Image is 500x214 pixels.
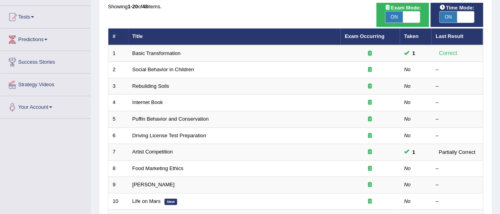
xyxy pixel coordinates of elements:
[128,4,138,9] b: 1-20
[345,181,395,189] div: Exam occurring question
[132,165,183,171] a: Food Marketing Ethics
[132,83,169,89] a: Rebuilding Soils
[108,62,128,78] td: 2
[436,66,478,74] div: –
[404,99,411,105] em: No
[132,149,173,155] a: Artist Competition
[0,6,91,26] a: Tests
[345,148,395,156] div: Exam occurring question
[404,66,411,72] em: No
[404,133,411,138] em: No
[345,165,395,172] div: Exam occurring question
[108,28,128,45] th: #
[431,28,483,45] th: Last Result
[132,66,194,72] a: Social Behavior in Children
[404,116,411,122] em: No
[108,78,128,95] td: 3
[0,96,91,116] a: Your Account
[108,144,128,161] td: 7
[132,133,206,138] a: Driving License Test Preparation
[345,33,384,39] a: Exam Occurring
[409,148,418,156] span: You cannot take this question anymore
[345,116,395,123] div: Exam occurring question
[436,181,478,189] div: –
[376,3,429,27] div: Show exams occurring in exams
[440,11,457,23] span: ON
[436,4,477,12] span: Time Mode:
[108,45,128,62] td: 1
[132,116,209,122] a: Puffin Behavior and Conservation
[108,127,128,144] td: 6
[108,160,128,177] td: 8
[385,11,403,23] span: ON
[345,66,395,74] div: Exam occurring question
[345,132,395,140] div: Exam occurring question
[436,148,478,156] div: Partially Correct
[128,28,340,45] th: Title
[142,4,148,9] b: 48
[132,50,181,56] a: Basic Transformation
[0,74,91,93] a: Strategy Videos
[345,198,395,205] div: Exam occurring question
[404,83,411,89] em: No
[436,99,478,106] div: –
[436,116,478,123] div: –
[132,182,175,187] a: [PERSON_NAME]
[436,165,478,172] div: –
[132,99,163,105] a: Internet Book
[345,83,395,90] div: Exam occurring question
[132,198,161,204] a: Life on Mars
[400,28,431,45] th: Taken
[404,165,411,171] em: No
[0,28,91,48] a: Predictions
[404,182,411,187] em: No
[381,4,424,12] span: Exam Mode:
[436,83,478,90] div: –
[436,198,478,205] div: –
[108,177,128,193] td: 9
[0,51,91,71] a: Success Stories
[404,198,411,204] em: No
[345,50,395,57] div: Exam occurring question
[436,132,478,140] div: –
[108,95,128,111] td: 4
[409,49,418,57] span: You cannot take this question anymore
[108,111,128,128] td: 5
[345,99,395,106] div: Exam occurring question
[164,199,177,205] em: New
[436,49,460,58] div: Correct
[108,3,483,10] div: Showing of items.
[108,193,128,210] td: 10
